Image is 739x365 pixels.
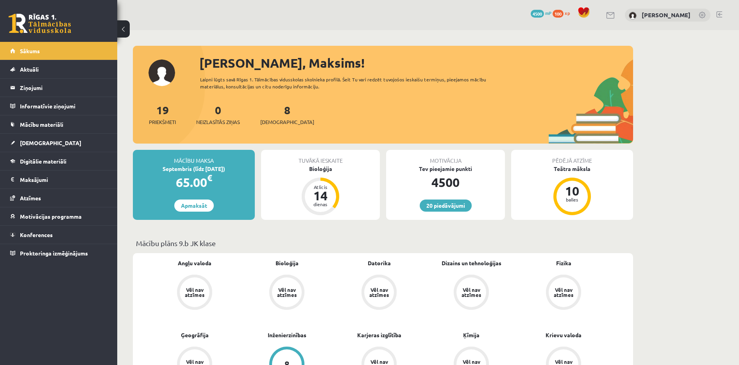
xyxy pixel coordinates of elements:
a: Ziņojumi [10,79,107,97]
div: Teātra māksla [511,165,633,173]
a: Vēl nav atzīmes [149,275,241,311]
a: 8[DEMOGRAPHIC_DATA] [260,103,314,126]
div: Motivācija [386,150,505,165]
a: Datorika [368,259,391,267]
div: Atlicis [309,185,332,189]
div: balles [560,197,584,202]
div: Vēl nav atzīmes [368,287,390,297]
a: Atzīmes [10,189,107,207]
a: Digitālie materiāli [10,152,107,170]
a: Vēl nav atzīmes [425,275,517,311]
a: Fizika [556,259,571,267]
div: Pēdējā atzīme [511,150,633,165]
a: Apmaksāt [174,200,214,212]
a: Mācību materiāli [10,115,107,133]
span: Neizlasītās ziņas [196,118,240,126]
span: Atzīmes [20,194,41,201]
a: Proktoringa izmēģinājums [10,244,107,262]
a: Rīgas 1. Tālmācības vidusskola [9,14,71,33]
a: 20 piedāvājumi [420,200,472,212]
span: Aktuāli [20,66,39,73]
div: Vēl nav atzīmes [553,287,574,297]
div: Bioloģija [261,165,380,173]
p: Mācību plāns 9.b JK klase [136,238,630,248]
a: Ķīmija [463,331,480,339]
div: Vēl nav atzīmes [184,287,206,297]
a: 0Neizlasītās ziņas [196,103,240,126]
span: Priekšmeti [149,118,176,126]
div: Vēl nav atzīmes [460,287,482,297]
div: dienas [309,202,332,207]
a: Inženierzinības [268,331,306,339]
legend: Ziņojumi [20,79,107,97]
div: 14 [309,189,332,202]
span: [DEMOGRAPHIC_DATA] [20,139,81,146]
legend: Informatīvie ziņojumi [20,97,107,115]
a: Angļu valoda [178,259,211,267]
div: 65.00 [133,173,255,192]
a: Bioloģija Atlicis 14 dienas [261,165,380,216]
div: Vēl nav atzīmes [276,287,298,297]
span: Motivācijas programma [20,213,82,220]
div: Tuvākā ieskaite [261,150,380,165]
a: Dizains un tehnoloģijas [442,259,501,267]
div: Septembris (līdz [DATE]) [133,165,255,173]
a: Vēl nav atzīmes [517,275,610,311]
a: Aktuāli [10,60,107,78]
a: 4500 mP [531,10,551,16]
a: Maksājumi [10,171,107,189]
a: Sākums [10,42,107,60]
div: 10 [560,185,584,197]
a: [PERSON_NAME] [642,11,691,19]
a: Konferences [10,226,107,244]
a: Ģeogrāfija [181,331,209,339]
span: 100 [553,10,564,18]
a: Informatīvie ziņojumi [10,97,107,115]
span: Proktoringa izmēģinājums [20,250,88,257]
span: [DEMOGRAPHIC_DATA] [260,118,314,126]
legend: Maksājumi [20,171,107,189]
a: Motivācijas programma [10,207,107,225]
span: Digitālie materiāli [20,158,66,165]
a: Vēl nav atzīmes [333,275,425,311]
a: [DEMOGRAPHIC_DATA] [10,134,107,152]
div: 4500 [386,173,505,192]
a: 100 xp [553,10,574,16]
span: mP [545,10,551,16]
div: Mācību maksa [133,150,255,165]
div: [PERSON_NAME], Maksims! [199,54,633,72]
span: xp [565,10,570,16]
span: Konferences [20,231,53,238]
a: Krievu valoda [546,331,582,339]
div: Laipni lūgts savā Rīgas 1. Tālmācības vidusskolas skolnieka profilā. Šeit Tu vari redzēt tuvojošo... [200,76,500,90]
span: Sākums [20,47,40,54]
a: Teātra māksla 10 balles [511,165,633,216]
div: Tev pieejamie punkti [386,165,505,173]
a: Bioloģija [276,259,299,267]
span: Mācību materiāli [20,121,63,128]
a: Vēl nav atzīmes [241,275,333,311]
a: Karjeras izglītība [357,331,401,339]
span: € [207,172,212,183]
span: 4500 [531,10,544,18]
img: Maksims Nevedomijs [629,12,637,20]
a: 19Priekšmeti [149,103,176,126]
